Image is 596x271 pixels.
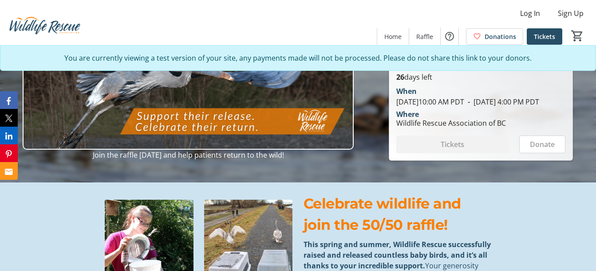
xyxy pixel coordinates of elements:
a: Home [377,28,409,45]
span: [DATE] 10:00 AM PDT [396,97,464,107]
button: Help [441,27,458,45]
span: - [464,97,474,107]
strong: This spring and summer, Wildlife Rescue successfully raised and released countless baby birds, an... [304,240,491,271]
div: Where [396,111,419,118]
button: Log In [513,6,547,20]
a: Donations [466,28,523,45]
button: Sign Up [551,6,591,20]
div: When [396,86,417,97]
span: Home [384,32,402,41]
button: Cart [569,28,585,44]
div: Wildlife Rescue Association of BC [396,118,506,128]
img: Wildlife Rescue Association of British Columbia's Logo [5,4,84,48]
p: days left [396,72,566,82]
a: Tickets [527,28,562,45]
span: Donations [485,32,516,41]
span: Celebrate wildlife and join the 50/50 raffle! [304,195,461,233]
span: Tickets [534,32,555,41]
span: Raffle [416,32,433,41]
span: Join the raffle [DATE] and help patients return to the wild! [93,150,284,160]
span: 26 [396,72,404,82]
span: Sign Up [558,8,584,19]
a: Raffle [409,28,440,45]
span: [DATE] 4:00 PM PDT [464,97,539,107]
span: Log In [520,8,540,19]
